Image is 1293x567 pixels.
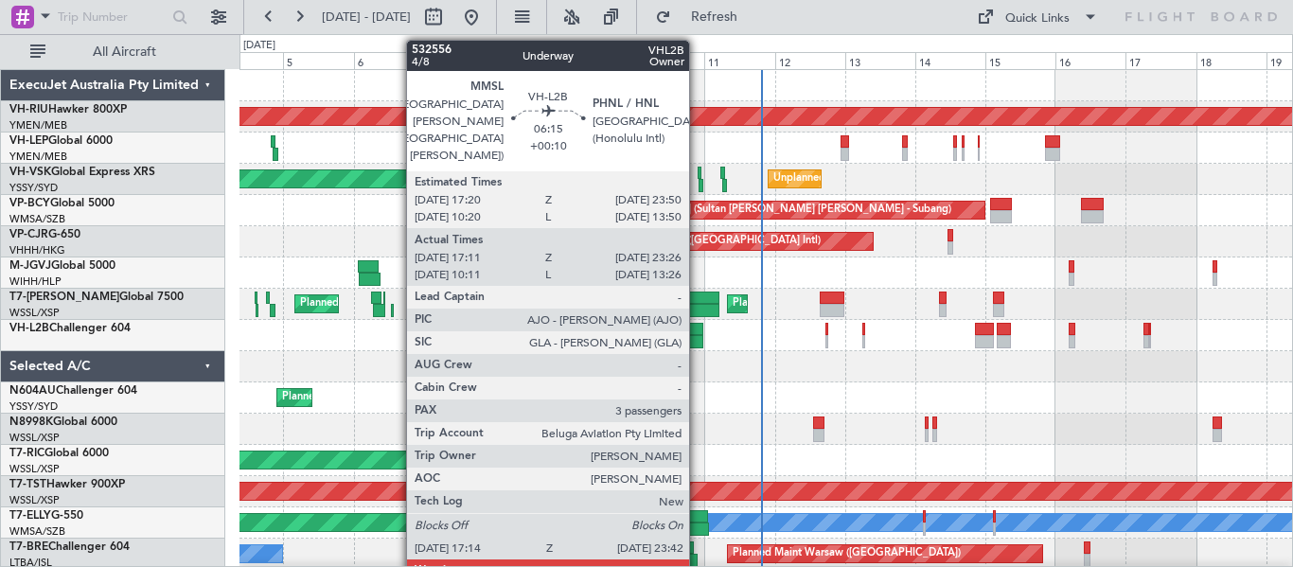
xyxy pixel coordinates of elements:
a: VH-LEPGlobal 6000 [9,135,113,147]
a: WMSA/SZB [9,212,65,226]
div: 18 [1196,52,1266,69]
div: 13 [845,52,915,69]
a: YMEN/MEB [9,118,67,133]
div: Unplanned Maint Sydney ([PERSON_NAME] Intl) [773,165,1006,193]
a: VHHH/HKG [9,243,65,257]
a: VP-CJRG-650 [9,229,80,240]
a: N8998KGlobal 6000 [9,416,117,428]
a: WSSL/XSP [9,493,60,507]
div: 4 [213,52,283,69]
span: N604AU [9,385,56,397]
span: VH-RIU [9,104,48,115]
button: All Aircraft [21,37,205,67]
span: T7-TST [9,479,46,490]
div: Planned Maint Dubai (Al Maktoum Intl) [300,290,487,318]
a: VH-RIUHawker 800XP [9,104,127,115]
a: VP-BCYGlobal 5000 [9,198,115,209]
div: 10 [634,52,704,69]
a: WSSL/XSP [9,431,60,445]
a: VH-L2BChallenger 604 [9,323,131,334]
a: T7-RICGlobal 6000 [9,448,109,459]
a: YSSY/SYD [9,399,58,414]
span: VP-BCY [9,198,50,209]
div: 15 [985,52,1055,69]
div: [PERSON_NAME] [499,508,585,537]
div: 12 [775,52,845,69]
a: YSSY/SYD [9,181,58,195]
a: WSSL/XSP [9,306,60,320]
div: 9 [564,52,634,69]
div: Planned Maint [GEOGRAPHIC_DATA] (Sultan [PERSON_NAME] [PERSON_NAME] - Subang) [510,196,951,224]
span: T7-[PERSON_NAME] [9,292,119,303]
a: M-JGVJGlobal 5000 [9,260,115,272]
div: Planned Maint [GEOGRAPHIC_DATA] ([GEOGRAPHIC_DATA] International) [616,133,978,162]
span: M-JGVJ [9,260,51,272]
a: WMSA/SZB [9,524,65,539]
a: T7-ELLYG-550 [9,510,83,522]
span: All Aircraft [49,45,200,59]
span: T7-ELLY [9,510,51,522]
div: [DATE] [243,38,275,54]
div: 7 [424,52,494,69]
div: 17 [1125,52,1196,69]
input: Trip Number [58,3,167,31]
span: VH-VSK [9,167,51,178]
div: Planned Maint [GEOGRAPHIC_DATA] ([GEOGRAPHIC_DATA] Intl) [505,227,821,256]
div: 14 [915,52,985,69]
div: 5 [283,52,353,69]
a: WSSL/XSP [9,462,60,476]
span: VP-CJR [9,229,48,240]
span: [DATE] - [DATE] [322,9,411,26]
span: T7-RIC [9,448,44,459]
div: 8 [494,52,564,69]
button: Refresh [646,2,760,32]
span: VH-L2B [9,323,49,334]
a: VH-VSKGlobal Express XRS [9,167,155,178]
span: VH-LEP [9,135,48,147]
div: Planned Maint [GEOGRAPHIC_DATA] ([GEOGRAPHIC_DATA]) [733,290,1031,318]
div: Quick Links [1005,9,1070,28]
a: T7-[PERSON_NAME]Global 7500 [9,292,184,303]
div: 11 [704,52,774,69]
a: YMEN/MEB [9,150,67,164]
div: Planned Maint Sydney ([PERSON_NAME] Intl) [282,383,502,412]
span: T7-BRE [9,541,48,553]
button: Quick Links [967,2,1107,32]
span: Refresh [675,10,754,24]
a: T7-TSTHawker 900XP [9,479,125,490]
div: 6 [354,52,424,69]
a: T7-BREChallenger 604 [9,541,130,553]
div: 16 [1055,52,1125,69]
span: N8998K [9,416,53,428]
a: WIHH/HLP [9,275,62,289]
a: N604AUChallenger 604 [9,385,137,397]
